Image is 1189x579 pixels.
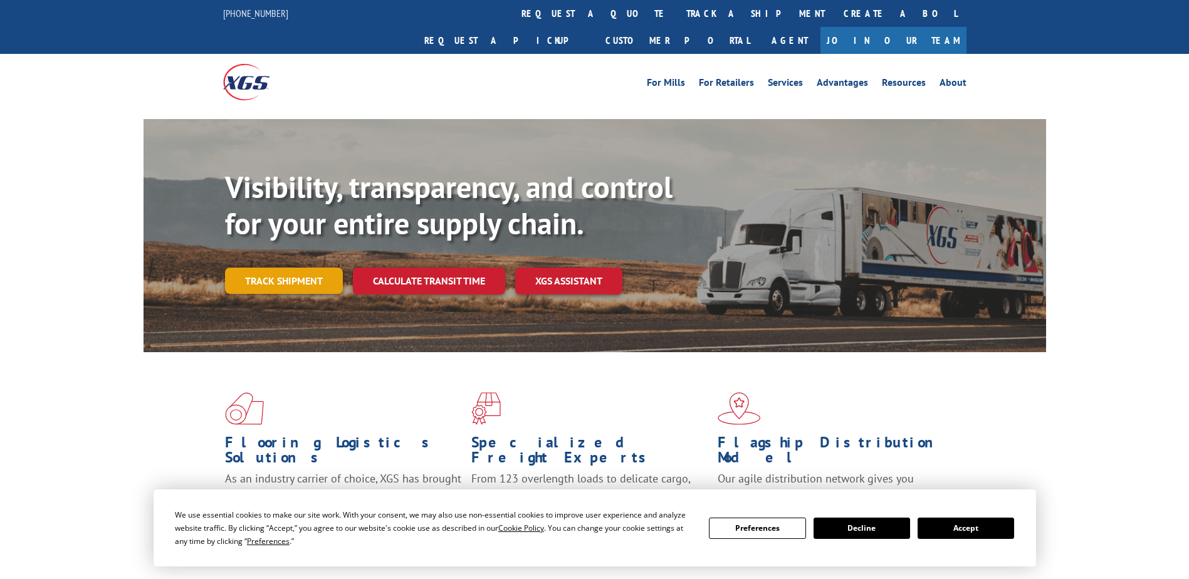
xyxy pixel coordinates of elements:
button: Preferences [709,518,805,539]
span: Preferences [247,536,290,546]
a: Advantages [817,78,868,91]
a: Customer Portal [596,27,759,54]
b: Visibility, transparency, and control for your entire supply chain. [225,167,673,243]
img: xgs-icon-focused-on-flooring-red [471,392,501,425]
a: Calculate transit time [353,268,505,295]
div: We use essential cookies to make our site work. With your consent, we may also use non-essential ... [175,508,694,548]
a: Resources [882,78,926,91]
a: XGS ASSISTANT [515,268,622,295]
a: Request a pickup [415,27,596,54]
span: Our agile distribution network gives you nationwide inventory management on demand. [718,471,948,501]
a: Agent [759,27,820,54]
button: Accept [918,518,1014,539]
button: Decline [814,518,910,539]
div: Cookie Consent Prompt [154,489,1036,566]
img: xgs-icon-flagship-distribution-model-red [718,392,761,425]
span: Cookie Policy [498,523,544,533]
a: About [940,78,966,91]
p: From 123 overlength loads to delicate cargo, our experienced staff knows the best way to move you... [471,471,708,527]
a: Services [768,78,803,91]
a: [PHONE_NUMBER] [223,7,288,19]
h1: Flagship Distribution Model [718,435,955,471]
a: Join Our Team [820,27,966,54]
h1: Specialized Freight Experts [471,435,708,471]
img: xgs-icon-total-supply-chain-intelligence-red [225,392,264,425]
a: For Retailers [699,78,754,91]
a: For Mills [647,78,685,91]
a: Track shipment [225,268,343,294]
h1: Flooring Logistics Solutions [225,435,462,471]
span: As an industry carrier of choice, XGS has brought innovation and dedication to flooring logistics... [225,471,461,516]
